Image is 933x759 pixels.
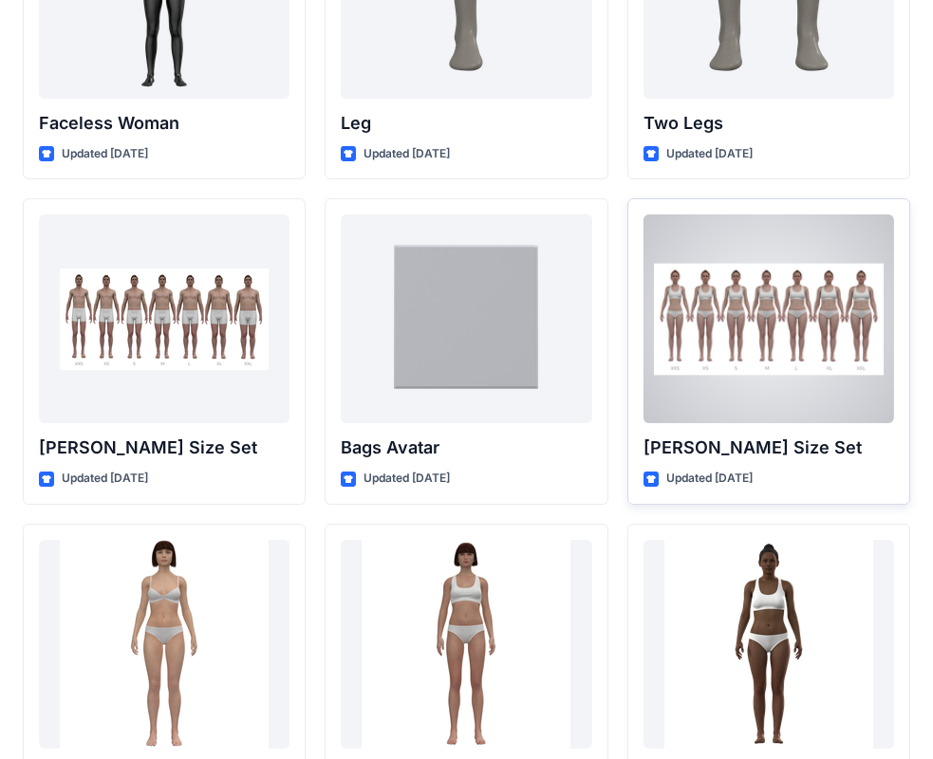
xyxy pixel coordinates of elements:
p: Updated [DATE] [666,144,753,164]
p: Updated [DATE] [364,144,450,164]
p: [PERSON_NAME] Size Set [39,435,289,461]
a: Olivia Size Set [644,214,894,423]
a: Emma [341,540,591,749]
p: Bags Avatar [341,435,591,461]
p: Faceless Woman [39,110,289,137]
a: Oliver Size Set [39,214,289,423]
p: Leg [341,110,591,137]
p: Updated [DATE] [666,469,753,489]
p: Two Legs [644,110,894,137]
p: Updated [DATE] [62,469,148,489]
p: [PERSON_NAME] Size Set [644,435,894,461]
p: Updated [DATE] [364,469,450,489]
p: Updated [DATE] [62,144,148,164]
a: Bella [39,540,289,749]
a: Bags Avatar [341,214,591,423]
a: Gabrielle [644,540,894,749]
